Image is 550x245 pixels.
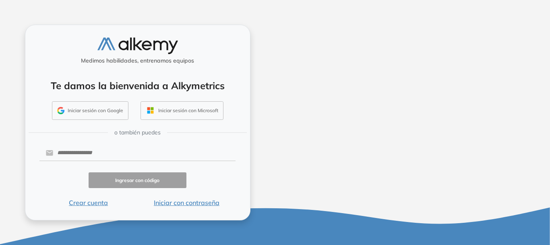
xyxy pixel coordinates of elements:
div: Widget de chat [510,206,550,245]
span: o también puedes [114,128,161,137]
h5: Medimos habilidades, entrenamos equipos [29,57,247,64]
button: Iniciar sesión con Google [52,101,128,120]
img: OUTLOOK_ICON [146,106,155,115]
img: GMAIL_ICON [57,107,64,114]
h4: Te damos la bienvenida a Alkymetrics [36,80,240,92]
iframe: Chat Widget [510,206,550,245]
img: logo-alkemy [97,38,178,54]
button: Iniciar sesión con Microsoft [141,101,223,120]
button: Crear cuenta [39,198,138,207]
button: Iniciar con contraseña [137,198,236,207]
button: Ingresar con código [89,172,187,188]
